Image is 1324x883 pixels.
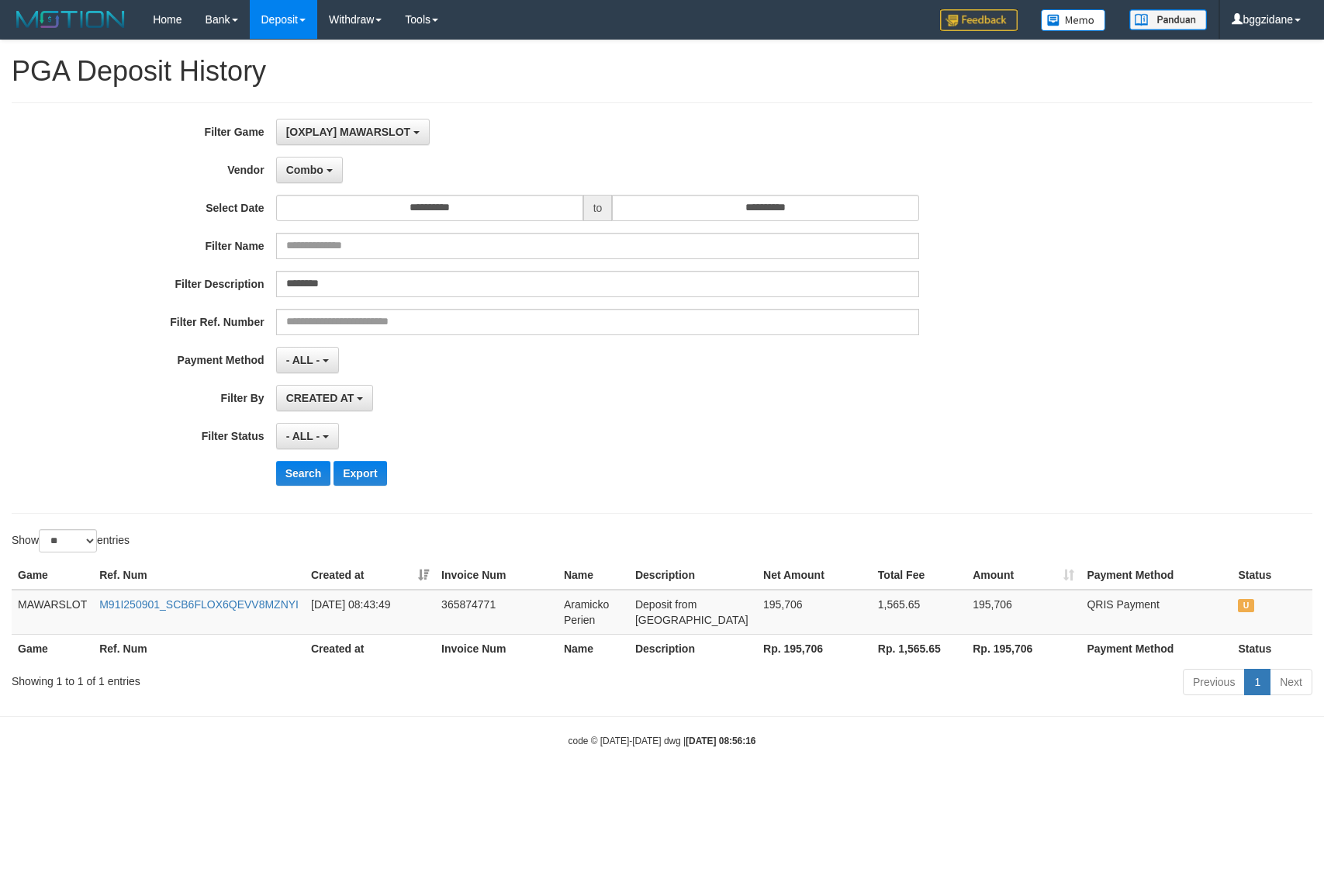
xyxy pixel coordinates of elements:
img: Button%20Memo.svg [1041,9,1106,31]
select: Showentries [39,529,97,552]
img: Feedback.jpg [940,9,1018,31]
a: Next [1270,669,1312,695]
button: - ALL - [276,423,339,449]
th: Name [558,561,629,590]
th: Rp. 195,706 [757,634,872,663]
button: Export [334,461,386,486]
th: Ref. Num [93,634,305,663]
span: CREATED AT [286,392,354,404]
td: Aramicko Perien [558,590,629,635]
span: Combo [286,164,323,176]
button: CREATED AT [276,385,374,411]
th: Game [12,561,93,590]
button: [OXPLAY] MAWARSLOT [276,119,430,145]
small: code © [DATE]-[DATE] dwg | [569,736,756,746]
button: - ALL - [276,347,339,373]
span: [OXPLAY] MAWARSLOT [286,126,411,138]
th: Amount: activate to sort column ascending [966,561,1080,590]
div: Showing 1 to 1 of 1 entries [12,667,540,689]
label: Show entries [12,529,130,552]
a: 1 [1244,669,1270,695]
th: Description [629,561,757,590]
span: - ALL - [286,430,320,442]
span: to [583,195,613,221]
td: MAWARSLOT [12,590,93,635]
th: Total Fee [872,561,966,590]
th: Name [558,634,629,663]
th: Payment Method [1080,561,1232,590]
th: Payment Method [1080,634,1232,663]
th: Status [1232,561,1312,590]
th: Invoice Num [435,634,558,663]
a: M91I250901_SCB6FLOX6QEVV8MZNYI [99,598,299,611]
th: Net Amount [757,561,872,590]
td: [DATE] 08:43:49 [305,590,435,635]
th: Rp. 195,706 [966,634,1080,663]
h1: PGA Deposit History [12,56,1312,87]
th: Created at [305,634,435,663]
th: Created at: activate to sort column ascending [305,561,435,590]
th: Description [629,634,757,663]
img: panduan.png [1129,9,1207,30]
th: Rp. 1,565.65 [872,634,966,663]
td: Deposit from [GEOGRAPHIC_DATA] [629,590,757,635]
a: Previous [1183,669,1245,695]
td: 195,706 [966,590,1080,635]
td: 365874771 [435,590,558,635]
span: - ALL - [286,354,320,366]
th: Ref. Num [93,561,305,590]
th: Status [1232,634,1312,663]
strong: [DATE] 08:56:16 [686,736,755,746]
th: Game [12,634,93,663]
span: UNPAID [1238,599,1253,612]
button: Search [276,461,331,486]
button: Combo [276,157,343,183]
td: QRIS Payment [1080,590,1232,635]
th: Invoice Num [435,561,558,590]
td: 1,565.65 [872,590,966,635]
td: 195,706 [757,590,872,635]
img: MOTION_logo.png [12,8,130,31]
